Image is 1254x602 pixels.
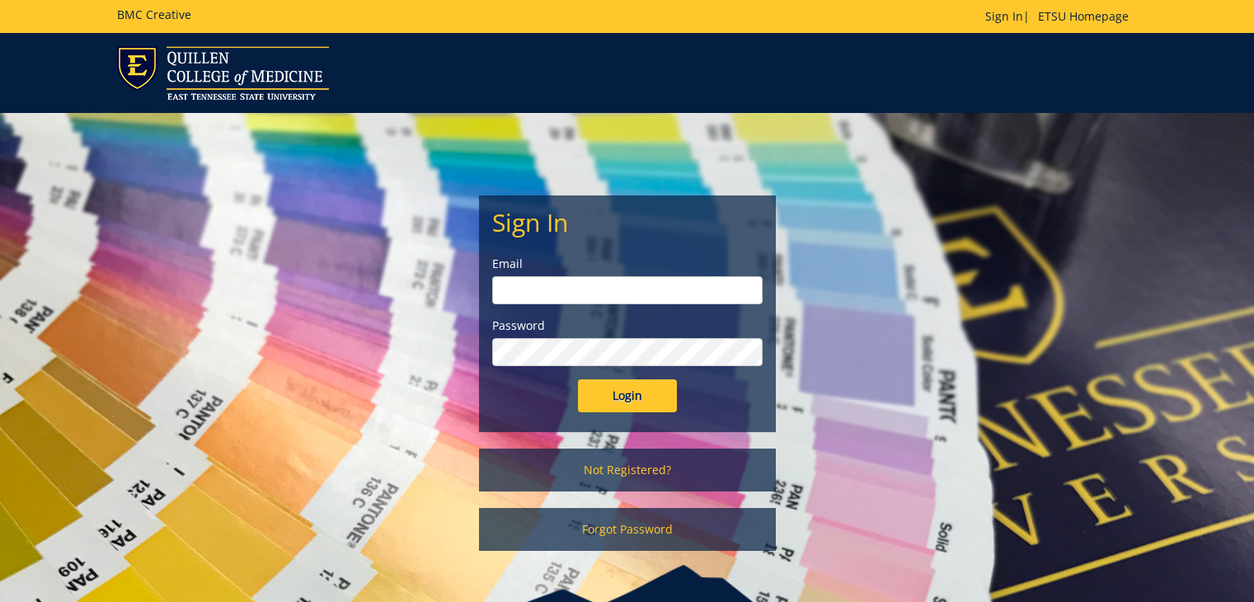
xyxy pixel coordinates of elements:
h2: Sign In [492,209,763,236]
h5: BMC Creative [117,8,191,21]
img: ETSU logo [117,46,329,100]
label: Email [492,256,763,272]
a: Sign In [985,8,1023,24]
a: Forgot Password [479,508,776,551]
label: Password [492,317,763,334]
a: ETSU Homepage [1030,8,1137,24]
p: | [985,8,1137,25]
a: Not Registered? [479,449,776,491]
input: Login [578,379,677,412]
